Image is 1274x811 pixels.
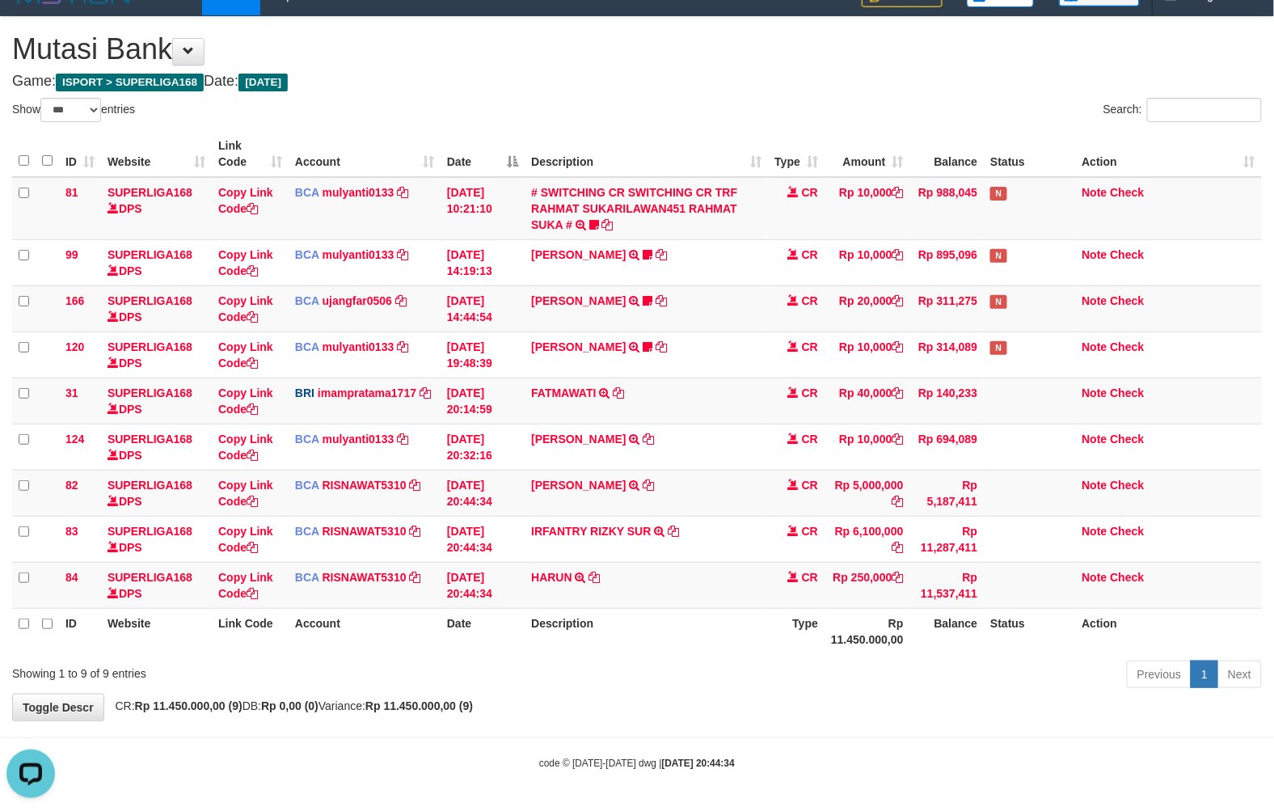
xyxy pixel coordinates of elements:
[397,248,408,261] a: Copy mulyanti0133 to clipboard
[65,186,78,199] span: 81
[1111,248,1145,261] a: Check
[802,186,818,199] span: CR
[825,332,910,378] td: Rp 10,000
[323,433,394,446] a: mulyanti0133
[295,186,319,199] span: BCA
[218,294,273,323] a: Copy Link Code
[6,6,55,55] button: Open LiveChat chat widget
[531,294,626,307] a: [PERSON_NAME]
[531,248,626,261] a: [PERSON_NAME]
[218,340,273,370] a: Copy Link Code
[12,659,519,682] div: Showing 1 to 9 of 9 entries
[802,294,818,307] span: CR
[990,341,1006,355] span: Has Note
[1076,608,1262,654] th: Action
[668,525,679,538] a: Copy IRFANTRY RIZKY SUR to clipboard
[101,470,212,516] td: DPS
[643,433,655,446] a: Copy DANIEL MUHAMMAD KE to clipboard
[825,608,910,654] th: Rp 11.450.000,00
[59,608,101,654] th: ID
[825,239,910,285] td: Rp 10,000
[101,608,212,654] th: Website
[910,424,985,470] td: Rp 694,089
[825,424,910,470] td: Rp 10,000
[802,525,818,538] span: CR
[892,340,904,353] a: Copy Rp 10,000 to clipboard
[295,433,319,446] span: BCA
[910,378,985,424] td: Rp 140,233
[892,294,904,307] a: Copy Rp 20,000 to clipboard
[531,479,626,492] a: [PERSON_NAME]
[984,131,1075,177] th: Status
[323,186,394,199] a: mulyanti0133
[65,248,78,261] span: 99
[318,386,416,399] a: imampratama1717
[108,433,192,446] a: SUPERLIGA168
[910,285,985,332] td: Rp 311,275
[525,608,768,654] th: Description
[910,516,985,562] td: Rp 11,287,411
[441,470,525,516] td: [DATE] 20:44:34
[441,177,525,240] td: [DATE] 10:21:10
[1082,248,1107,261] a: Note
[12,33,1262,65] h1: Mutasi Bank
[531,386,596,399] a: FATMAWATI
[289,131,441,177] th: Account: activate to sort column ascending
[656,294,667,307] a: Copy NOVEN ELING PRAYOG to clipboard
[441,131,525,177] th: Date: activate to sort column descending
[990,187,1006,201] span: Has Note
[135,699,243,712] strong: Rp 11.450.000,00 (9)
[365,699,473,712] strong: Rp 11.450.000,00 (9)
[323,340,394,353] a: mulyanti0133
[602,218,614,231] a: Copy # SWITCHING CR SWITCHING CR TRF RAHMAT SUKARILAWAN451 RAHMAT SUKA # to clipboard
[65,525,78,538] span: 83
[1111,386,1145,399] a: Check
[295,525,319,538] span: BCA
[101,177,212,240] td: DPS
[441,424,525,470] td: [DATE] 20:32:16
[410,571,421,584] a: Copy RISNAWAT5310 to clipboard
[1082,386,1107,399] a: Note
[802,479,818,492] span: CR
[825,131,910,177] th: Amount: activate to sort column ascending
[1103,98,1262,122] label: Search:
[441,239,525,285] td: [DATE] 14:19:13
[441,378,525,424] td: [DATE] 20:14:59
[1111,186,1145,199] a: Check
[108,186,192,199] a: SUPERLIGA168
[12,694,104,721] a: Toggle Descr
[802,433,818,446] span: CR
[1082,525,1107,538] a: Note
[108,294,192,307] a: SUPERLIGA168
[108,699,474,712] span: CR: DB: Variance:
[892,541,904,554] a: Copy Rp 6,100,000 to clipboard
[531,525,651,538] a: IRFANTRY RIZKY SUR
[892,186,904,199] a: Copy Rp 10,000 to clipboard
[825,470,910,516] td: Rp 5,000,000
[1076,131,1262,177] th: Action: activate to sort column ascending
[1127,661,1192,688] a: Previous
[441,516,525,562] td: [DATE] 20:44:34
[101,424,212,470] td: DPS
[990,249,1006,263] span: Has Note
[441,562,525,608] td: [DATE] 20:44:34
[218,186,273,215] a: Copy Link Code
[1111,571,1145,584] a: Check
[825,562,910,608] td: Rp 250,000
[323,479,407,492] a: RISNAWAT5310
[910,239,985,285] td: Rp 895,096
[420,386,431,399] a: Copy imampratama1717 to clipboard
[289,608,441,654] th: Account
[1217,661,1262,688] a: Next
[410,525,421,538] a: Copy RISNAWAT5310 to clipboard
[218,433,273,462] a: Copy Link Code
[1082,433,1107,446] a: Note
[108,525,192,538] a: SUPERLIGA168
[397,340,408,353] a: Copy mulyanti0133 to clipboard
[295,386,314,399] span: BRI
[892,495,904,508] a: Copy Rp 5,000,000 to clipboard
[531,433,626,446] a: [PERSON_NAME]
[1082,340,1107,353] a: Note
[12,98,135,122] label: Show entries
[825,177,910,240] td: Rp 10,000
